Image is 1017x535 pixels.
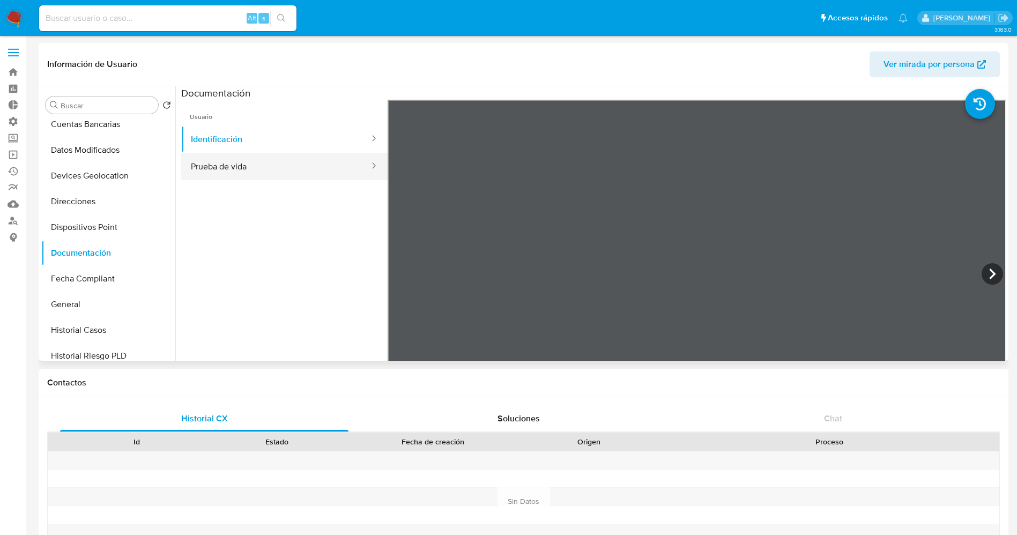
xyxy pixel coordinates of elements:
p: jesica.barrios@mercadolibre.com [933,13,994,23]
span: Ver mirada por persona [884,51,975,77]
div: Fecha de creación [355,436,511,447]
button: Ver mirada por persona [870,51,1000,77]
h1: Información de Usuario [47,59,137,70]
input: Buscar usuario o caso... [39,11,296,25]
span: Alt [248,13,256,23]
h1: Contactos [47,377,1000,388]
div: Proceso [667,436,992,447]
div: Id [74,436,199,447]
span: Historial CX [181,412,228,425]
a: Notificaciones [899,13,908,23]
button: Direcciones [41,189,175,214]
span: s [262,13,265,23]
button: Fecha Compliant [41,266,175,292]
span: Accesos rápidos [828,12,888,24]
button: Historial Riesgo PLD [41,343,175,369]
a: Salir [998,12,1009,24]
span: Chat [824,412,842,425]
button: Datos Modificados [41,137,175,163]
button: General [41,292,175,317]
input: Buscar [61,101,154,110]
button: Devices Geolocation [41,163,175,189]
button: Buscar [50,101,58,109]
button: Documentación [41,240,175,266]
span: Soluciones [498,412,540,425]
div: Origen [526,436,652,447]
button: Dispositivos Point [41,214,175,240]
button: Cuentas Bancarias [41,112,175,137]
div: Estado [214,436,340,447]
button: Historial Casos [41,317,175,343]
button: search-icon [270,11,292,26]
button: Volver al orden por defecto [162,101,171,113]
